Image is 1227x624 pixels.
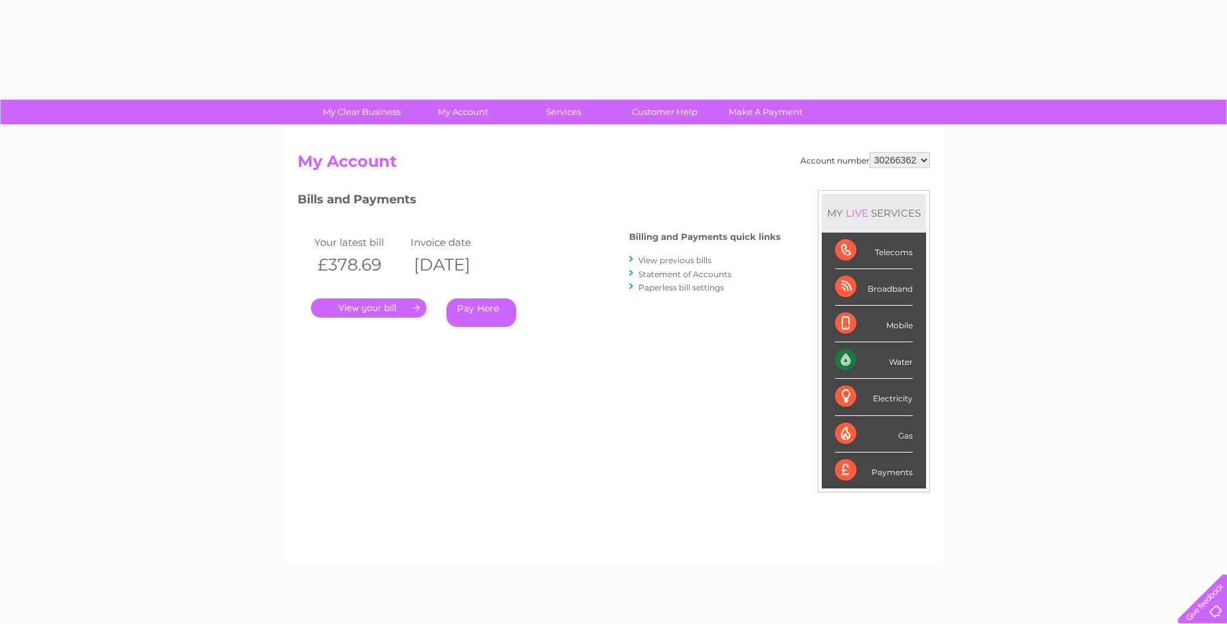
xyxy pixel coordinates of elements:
[407,233,504,251] td: Invoice date
[801,152,930,168] div: Account number
[311,251,407,278] th: £378.69
[407,251,504,278] th: [DATE]
[638,269,731,279] a: Statement of Accounts
[298,152,930,177] h2: My Account
[835,416,913,453] div: Gas
[298,190,781,213] h3: Bills and Payments
[509,100,618,124] a: Services
[307,100,417,124] a: My Clear Business
[835,342,913,379] div: Water
[311,233,407,251] td: Your latest bill
[822,194,926,232] div: MY SERVICES
[835,379,913,415] div: Electricity
[835,306,913,342] div: Mobile
[843,207,871,219] div: LIVE
[638,282,724,292] a: Paperless bill settings
[711,100,820,124] a: Make A Payment
[629,232,781,242] h4: Billing and Payments quick links
[446,298,516,327] a: Pay Here
[835,269,913,306] div: Broadband
[311,298,426,318] a: .
[638,255,711,265] a: View previous bills
[408,100,518,124] a: My Account
[610,100,719,124] a: Customer Help
[835,453,913,488] div: Payments
[835,233,913,269] div: Telecoms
